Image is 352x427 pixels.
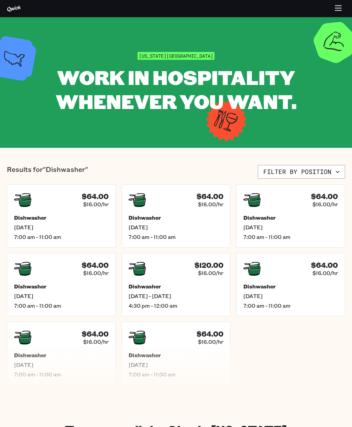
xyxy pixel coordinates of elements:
[56,64,297,114] span: WORK IN HOSPITALITY WHENEVER YOU WANT.
[121,322,230,385] a: $64.00$16.00/hrDishwasher[DATE]7:00 am - 11:00 am
[197,330,223,338] h4: $64.00
[121,184,230,248] a: $64.00$16.00/hrDishwasher[DATE]7:00 am - 11:00 am
[14,302,109,309] span: 7:00 am - 11:00 am
[198,338,223,345] span: $16.00/hr
[236,253,345,316] a: $64.00$16.00/hrDishwasher[DATE]7:00 am - 11:00 am
[129,283,223,290] h5: Dishwasher
[82,261,109,270] h4: $64.00
[14,361,109,368] span: [DATE]
[197,192,223,201] h4: $64.00
[198,270,223,276] span: $16.00/hr
[243,224,338,231] span: [DATE]
[243,302,338,309] span: 7:00 am - 11:00 am
[7,322,116,385] a: $64.00$16.00/hrDishwasher[DATE]7:00 am - 11:00 am
[236,184,345,248] a: $64.00$16.00/hrDishwasher[DATE]7:00 am - 11:00 am
[14,283,109,290] h5: Dishwasher
[311,192,338,201] h4: $64.00
[129,361,223,368] span: [DATE]
[129,233,223,240] span: 7:00 am - 11:00 am
[312,270,338,276] span: $16.00/hr
[121,253,230,316] a: $120.00$16.00/hrDishwasher[DATE] - [DATE]4:30 pm - 12:00 am
[83,270,109,276] span: $16.00/hr
[129,224,223,231] span: [DATE]
[129,214,223,221] h5: Dishwasher
[14,224,109,231] span: [DATE]
[129,293,223,299] span: [DATE] - [DATE]
[14,214,109,221] h5: Dishwasher
[82,192,109,201] h4: $64.00
[129,302,223,309] span: 4:30 pm - 12:00 am
[7,165,88,179] p: Results for "Dishwasher"
[7,184,116,248] a: $64.00$16.00/hrDishwasher[DATE]7:00 am - 11:00 am
[243,214,338,221] h5: Dishwasher
[14,293,109,299] span: [DATE]
[243,283,338,290] h5: Dishwasher
[129,371,223,378] span: 7:00 am - 11:00 am
[14,371,109,378] span: 7:00 am - 11:00 am
[83,338,109,345] span: $16.00/hr
[83,201,109,208] span: $16.00/hr
[195,261,223,270] h4: $120.00
[7,253,116,316] a: $64.00$16.00/hrDishwasher[DATE]7:00 am - 11:00 am
[311,261,338,270] h4: $64.00
[82,330,109,338] h4: $64.00
[129,352,223,359] h5: Dishwasher
[312,201,338,208] span: $16.00/hr
[243,233,338,240] span: 7:00 am - 11:00 am
[137,52,214,60] span: [US_STATE][GEOGRAPHIC_DATA]
[258,165,345,179] button: Filter by position
[14,352,109,359] h5: Dishwasher
[243,293,338,299] span: [DATE]
[14,233,109,240] span: 7:00 am - 11:00 am
[198,201,223,208] span: $16.00/hr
